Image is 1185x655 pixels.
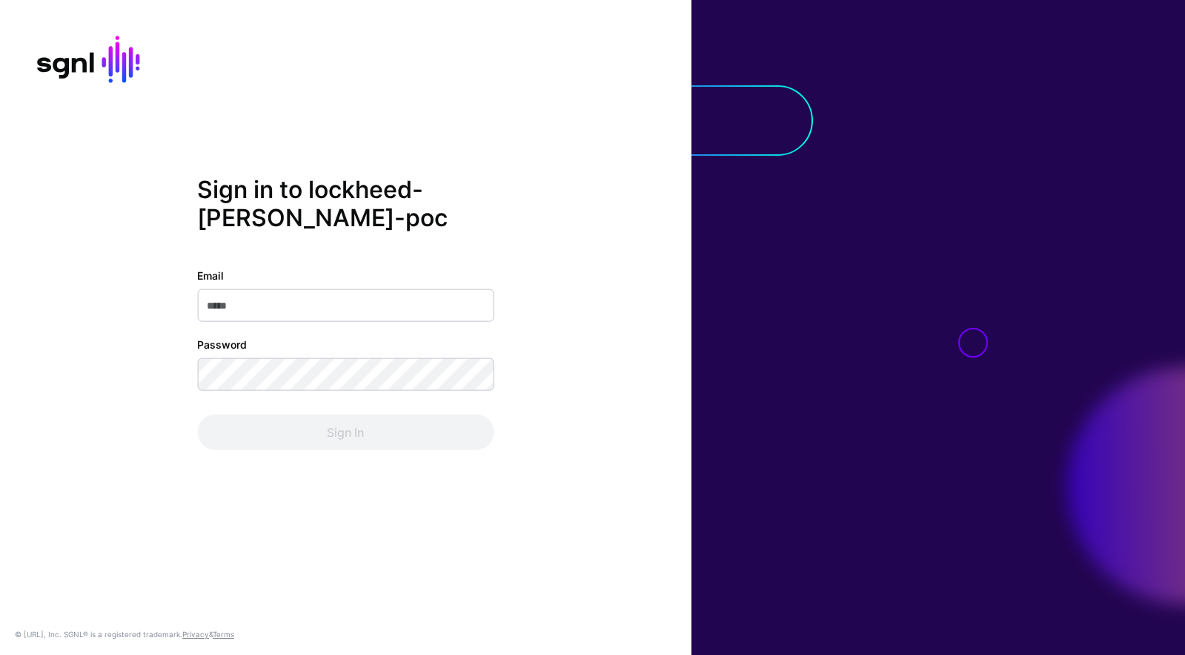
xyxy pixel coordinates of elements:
[15,628,234,640] div: © [URL], Inc. SGNL® is a registered trademark. &
[182,630,209,639] a: Privacy
[197,175,494,232] h2: Sign in to lockheed-[PERSON_NAME]-poc
[197,337,247,352] label: Password
[213,630,234,639] a: Terms
[197,268,224,283] label: Email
